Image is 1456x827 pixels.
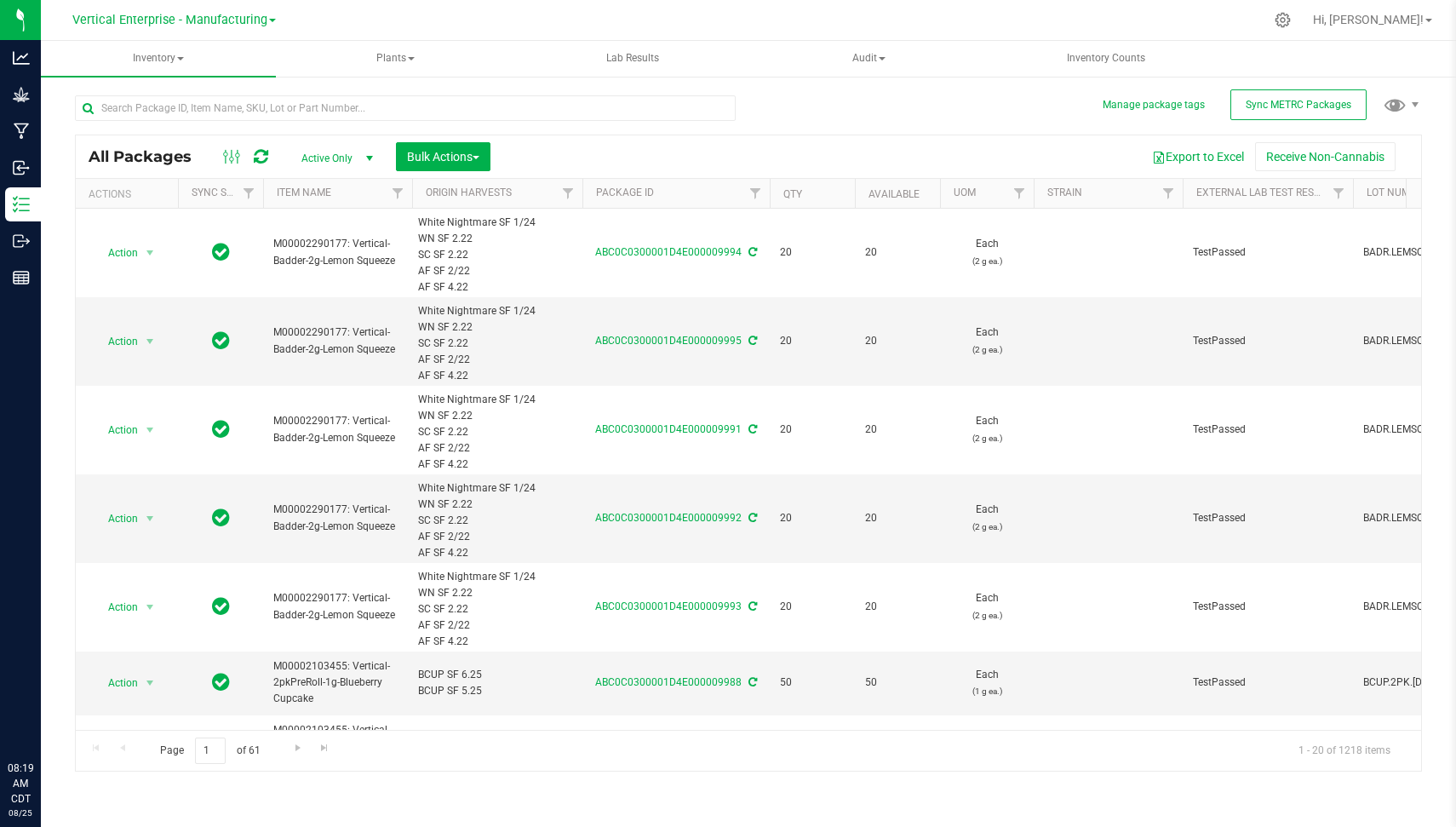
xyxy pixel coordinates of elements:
span: In Sync [212,240,230,264]
span: 1 - 20 of 1218 items [1285,738,1404,763]
div: AF SF 4.22 [418,368,577,384]
div: SC SF 2.22 [418,601,577,617]
span: Action [93,330,139,353]
p: (2 g ea.) [950,253,1023,269]
a: Inventory Counts [989,41,1224,77]
a: Filter [384,179,412,208]
a: Strain [1047,187,1082,198]
span: M00002103455: Vertical-2pkPreRoll-1g-Blueberry Cupcake [273,658,402,708]
div: WN SF 2.22 [418,319,577,336]
a: Filter [235,179,263,208]
span: Each [950,324,1023,357]
p: 08:19 AM CDT [8,761,33,807]
div: White Nightmare SF 1/24 [418,215,577,231]
span: TestPassed [1193,244,1343,261]
a: Inventory [41,41,276,77]
p: (1 g ea.) [950,683,1023,699]
div: White Nightmare SF 1/24 [418,392,577,408]
span: 20 [780,510,845,526]
a: Origin Harvests [426,187,512,198]
span: 50 [865,675,930,691]
span: Bulk Actions [407,150,479,164]
span: 20 [780,244,845,261]
span: In Sync [212,506,230,530]
span: Sync from Compliance System [746,512,757,524]
span: In Sync [212,594,230,618]
div: AF SF 4.22 [418,634,577,650]
span: select [140,507,161,531]
div: AF SF 2/22 [418,617,577,634]
div: SC SF 2.22 [418,424,577,440]
span: Action [93,418,139,442]
div: WN SF 2.22 [418,585,577,601]
span: Sync from Compliance System [746,335,757,347]
a: ABC0C0300001D4E000009995 [595,335,742,347]
span: M00002290177: Vertical-Badder-2g-Lemon Squeeze [273,502,402,534]
span: Each [950,502,1023,534]
span: M00002290177: Vertical-Badder-2g-Lemon Squeeze [273,324,402,357]
span: Each [950,667,1023,699]
div: AF SF 2/22 [418,352,577,368]
span: select [140,418,161,442]
span: Sync from Compliance System [746,676,757,688]
a: Available [868,188,920,200]
inline-svg: Analytics [13,49,30,66]
span: Page of 61 [146,738,274,764]
iframe: Resource center unread badge [50,688,71,709]
span: Action [93,595,139,619]
button: Bulk Actions [396,142,490,171]
a: Filter [742,179,770,208]
span: TestPassed [1193,675,1343,691]
span: select [140,595,161,619]
a: Qty [783,188,802,200]
p: (2 g ea.) [950,607,1023,623]
span: M00002290177: Vertical-Badder-2g-Lemon Squeeze [273,413,402,445]
div: SC SF 2.22 [418,513,577,529]
span: In Sync [212,329,230,353]
div: White Nightmare SF 1/24 [418,569,577,585]
a: ABC0C0300001D4E000009992 [595,512,742,524]
button: Export to Excel [1141,142,1255,171]
span: Lab Results [583,51,682,66]
span: TestPassed [1193,510,1343,526]
div: WN SF 2.22 [418,497,577,513]
a: Filter [1006,179,1034,208]
span: In Sync [212,670,230,694]
div: AF SF 4.22 [418,545,577,561]
span: 20 [865,333,930,349]
div: SC SF 2.22 [418,336,577,352]
span: TestPassed [1193,422,1343,438]
a: ABC0C0300001D4E000009994 [595,246,742,258]
inline-svg: Outbound [13,233,30,250]
div: AF SF 2/22 [418,529,577,545]
div: Actions [89,188,171,200]
a: External Lab Test Result [1196,187,1330,198]
span: Action [93,671,139,695]
a: Audit [752,41,987,77]
span: select [140,671,161,695]
span: 20 [865,510,930,526]
span: 20 [780,599,845,615]
span: In Sync [212,417,230,441]
p: (2 g ea.) [950,519,1023,535]
div: WN SF 2.22 [418,231,577,247]
button: Receive Non-Cannabis [1255,142,1396,171]
span: Hi, [PERSON_NAME]! [1313,13,1424,26]
span: select [140,330,161,353]
inline-svg: Inbound [13,159,30,176]
a: Go to the last page [312,738,337,761]
input: 1 [195,738,226,764]
p: 08/25 [8,807,33,819]
div: White Nightmare SF 1/24 [418,303,577,319]
span: Inventory Counts [1044,51,1168,66]
span: Action [93,507,139,531]
a: UOM [954,187,976,198]
a: ABC0C0300001D4E000009993 [595,600,742,612]
span: M00002103455: Vertical-2pkPreRoll-1g-Blueberry Cupcake [273,722,402,772]
a: ABC0C0300001D4E000009991 [595,423,742,435]
div: BCUP SF 5.25 [418,683,577,699]
span: select [140,241,161,265]
span: Each [950,236,1023,268]
span: 20 [865,599,930,615]
div: WN SF 2.22 [418,408,577,424]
